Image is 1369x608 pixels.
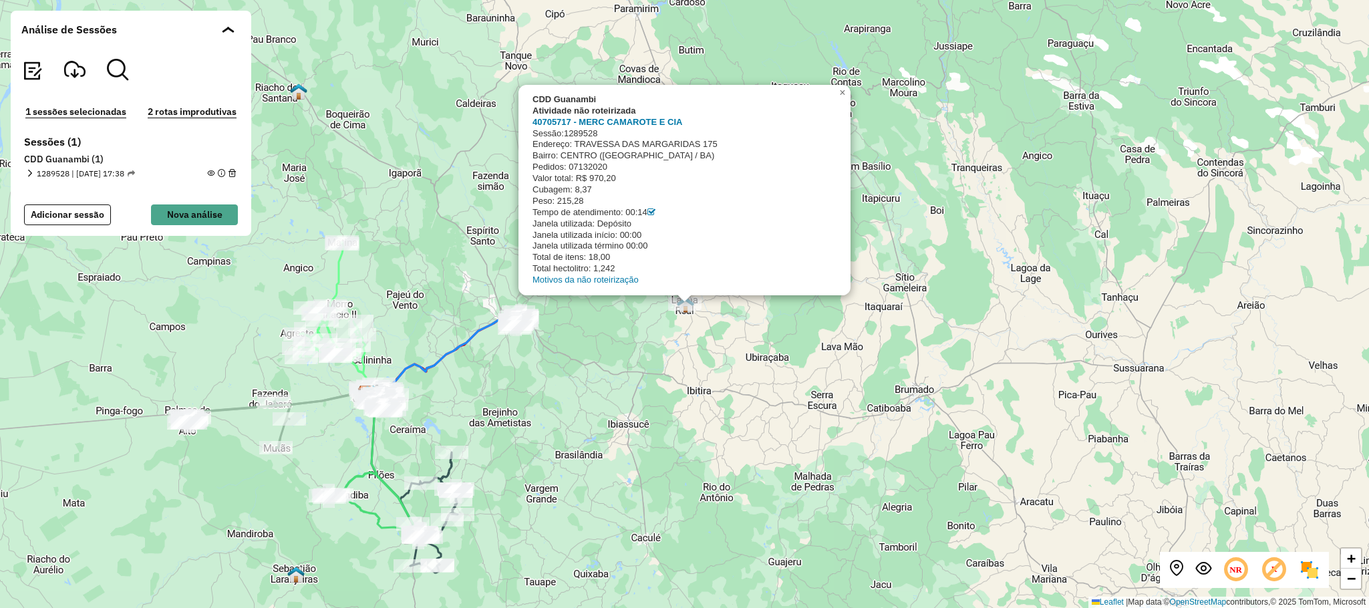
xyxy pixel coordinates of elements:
button: Adicionar sessão [24,204,111,225]
span: | [1126,597,1128,607]
div: Tempo de atendimento: 00:14 [533,207,834,218]
button: Visualizar relatório de Roteirização Exportadas [21,59,43,83]
div: Cubagem: 8,37 [533,184,834,196]
img: Sebastião das Laranjeiras [287,566,305,583]
img: Exibir/Ocultar setores [1299,559,1320,581]
span: 1289528 | [DATE] 17:38 [37,168,135,180]
div: Janela utilizada: Depósito [533,218,834,230]
button: 2 rotas improdutivas [144,104,241,120]
h6: Sessões (1) [24,136,238,148]
div: Atividade não roteirizada - MERC CAMAROTE E CIA [668,297,702,311]
button: Centralizar mapa no depósito ou ponto de apoio [1169,561,1185,580]
div: Map data © contributors,© 2025 TomTom, Microsoft [1088,597,1369,608]
span: Exibir rótulo [1260,556,1288,584]
a: OpenStreetMap [1170,597,1227,607]
div: Janela utilizada término 00:00 [533,241,834,252]
span: 1289528 [564,128,598,138]
strong: CDD Guanambi [533,94,596,104]
button: Exibir sessão original [1195,561,1211,580]
a: Close popup [834,85,851,101]
div: Valor total: R$ 970,20 [533,173,834,184]
button: 1 sessões selecionadas [21,104,130,120]
img: 400 UDC Full Guanambi [364,384,382,402]
button: Nova análise [151,204,238,225]
div: Sessão: [533,128,834,140]
a: Motivos da não roteirização [533,275,639,285]
h6: CDD Guanambi (1) [24,154,238,166]
span: × [839,87,845,98]
div: Pedidos: 07132020 [533,162,834,173]
div: Total hectolitro: 1,242 [533,263,834,275]
a: Leaflet [1092,597,1124,607]
a: Com service time [647,207,655,217]
span: Ocultar NR [1222,556,1250,584]
span: + [1347,550,1356,567]
span: Análise de Sessões [21,21,117,37]
img: Riacho de Santana [290,83,307,100]
a: 40705717 - MERC CAMAROTE E CIA [533,117,682,127]
a: Zoom out [1341,569,1361,589]
img: CDD Guanambi [357,385,375,402]
a: Zoom in [1341,549,1361,569]
div: Janela utilizada início: 00:00 [533,230,834,241]
strong: Atividade não roteirizada [533,106,635,116]
span: − [1347,570,1356,587]
img: Guanambi FAD [359,385,376,402]
div: Bairro: CENTRO ([GEOGRAPHIC_DATA] / BA) [533,150,834,162]
div: Total de itens: 18,00 [533,252,834,263]
div: Peso: 215,28 [533,196,834,207]
img: Lagoa Real [677,296,694,313]
div: Endereço: TRAVESSA DAS MARGARIDAS 175 [533,139,834,150]
button: Visualizar Romaneio Exportadas [64,59,86,83]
